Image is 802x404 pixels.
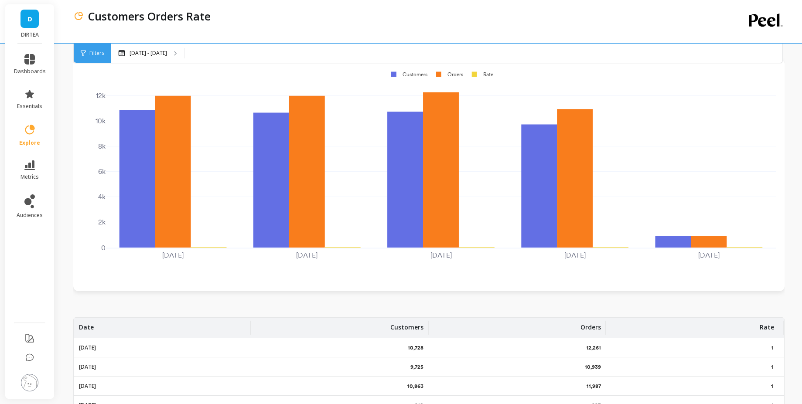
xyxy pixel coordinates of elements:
p: 12,261 [586,344,601,351]
p: Date [79,318,94,332]
img: header icon [73,11,84,21]
span: explore [19,139,40,146]
p: 1 [771,344,775,351]
p: 10,939 [585,363,601,370]
p: Customers [390,318,423,332]
span: dashboards [14,68,46,75]
p: 1 [771,363,775,370]
span: D [27,14,32,24]
p: [DATE] [79,383,96,390]
p: [DATE] [79,344,96,351]
p: 11,987 [587,383,601,390]
span: Filters [89,50,104,57]
span: metrics [20,173,39,180]
p: 10,863 [407,383,423,390]
span: audiences [17,212,43,219]
span: essentials [17,103,42,110]
p: Rate [760,318,774,332]
p: Customers Orders Rate [88,9,211,24]
p: 10,728 [408,344,423,351]
p: [DATE] [79,363,96,370]
p: 1 [771,383,775,390]
p: DIRTEA [14,31,46,38]
p: [DATE] - [DATE] [130,50,167,57]
p: 9,725 [410,363,423,370]
p: Orders [580,318,601,332]
img: profile picture [21,374,38,391]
